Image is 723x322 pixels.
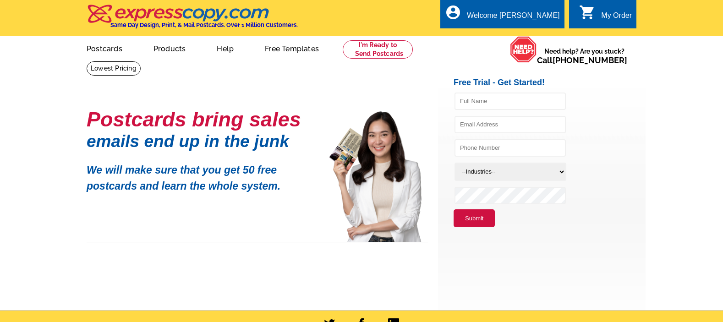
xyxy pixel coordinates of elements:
input: Phone Number [455,139,566,157]
input: Full Name [455,93,566,110]
a: Same Day Design, Print, & Mail Postcards. Over 1 Million Customers. [87,11,298,28]
span: Call [537,55,627,65]
a: shopping_cart My Order [579,10,632,22]
img: help [510,36,537,63]
a: Postcards [72,37,137,59]
a: Free Templates [250,37,334,59]
a: Help [202,37,248,59]
a: [PHONE_NUMBER] [553,55,627,65]
h4: Same Day Design, Print, & Mail Postcards. Over 1 Million Customers. [110,22,298,28]
input: Email Address [455,116,566,133]
p: We will make sure that you get 50 free postcards and learn the whole system. [87,155,316,194]
h2: Free Trial - Get Started! [454,78,646,88]
h1: Postcards bring sales [87,111,316,127]
button: Submit [454,209,495,228]
a: Products [139,37,201,59]
div: Welcome [PERSON_NAME] [467,11,559,24]
span: Need help? Are you stuck? [537,47,632,65]
i: account_circle [445,4,461,21]
div: My Order [601,11,632,24]
i: shopping_cart [579,4,596,21]
h1: emails end up in the junk [87,136,316,146]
